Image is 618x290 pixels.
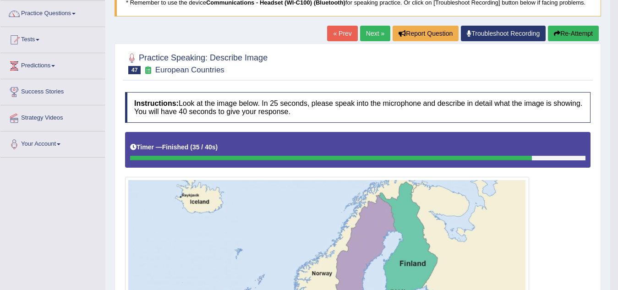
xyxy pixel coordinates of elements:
[0,131,105,154] a: Your Account
[216,143,218,151] b: )
[155,66,224,74] small: European Countries
[393,26,459,41] button: Report Question
[327,26,357,41] a: « Prev
[130,144,218,151] h5: Timer —
[360,26,390,41] a: Next »
[0,105,105,128] a: Strategy Videos
[0,27,105,50] a: Tests
[0,79,105,102] a: Success Stories
[0,1,105,24] a: Practice Questions
[190,143,192,151] b: (
[162,143,189,151] b: Finished
[134,99,179,107] b: Instructions:
[461,26,546,41] a: Troubleshoot Recording
[0,53,105,76] a: Predictions
[143,66,153,75] small: Exam occurring question
[192,143,216,151] b: 35 / 40s
[125,51,268,74] h2: Practice Speaking: Describe Image
[548,26,599,41] button: Re-Attempt
[128,66,141,74] span: 47
[125,92,591,123] h4: Look at the image below. In 25 seconds, please speak into the microphone and describe in detail w...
